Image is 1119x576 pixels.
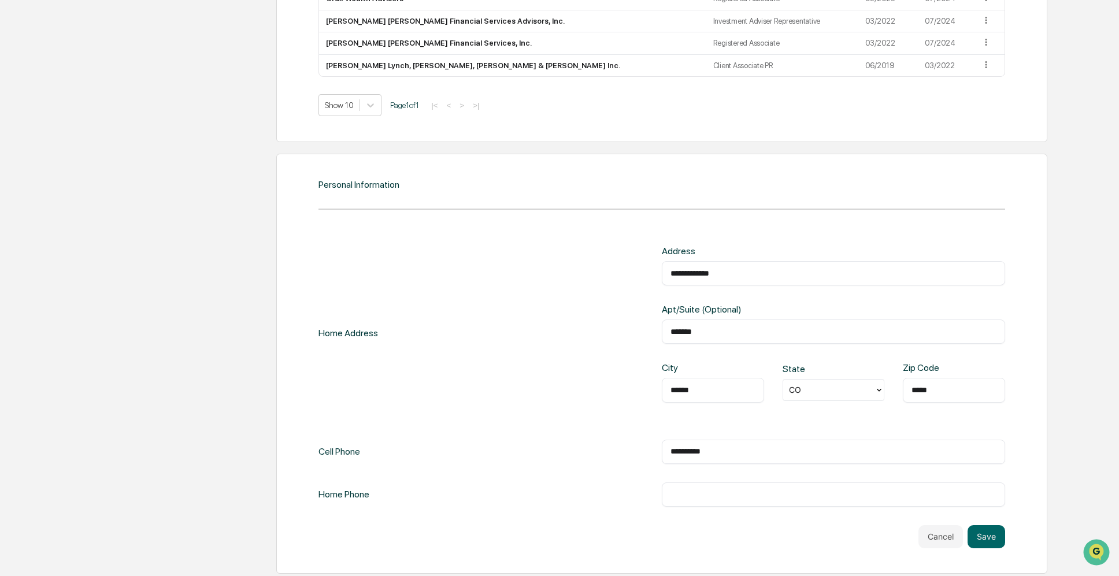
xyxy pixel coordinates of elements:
[318,482,369,507] div: Home Phone
[39,100,146,109] div: We're available if you need us!
[858,32,918,55] td: 03/2022
[84,147,93,156] div: 🗄️
[903,362,948,373] div: Zip Code
[81,195,140,205] a: Powered byPylon
[918,525,963,548] button: Cancel
[918,10,974,33] td: 07/2024
[7,141,79,162] a: 🖐️Preclearance
[318,440,360,464] div: Cell Phone
[469,101,483,110] button: >|
[858,55,918,77] td: 06/2019
[918,55,974,77] td: 03/2022
[197,92,210,106] button: Start new chat
[319,55,706,77] td: [PERSON_NAME] Lynch, [PERSON_NAME], [PERSON_NAME] & [PERSON_NAME] Inc.
[319,32,706,55] td: [PERSON_NAME] [PERSON_NAME] Financial Services, Inc.
[12,88,32,109] img: 1746055101610-c473b297-6a78-478c-a979-82029cc54cd1
[456,101,468,110] button: >
[319,10,706,33] td: [PERSON_NAME] [PERSON_NAME] Financial Services Advisors, Inc.
[12,147,21,156] div: 🖐️
[30,53,191,65] input: Clear
[7,163,77,184] a: 🔎Data Lookup
[662,246,816,257] div: Address
[1082,538,1113,569] iframe: Open customer support
[12,169,21,178] div: 🔎
[968,525,1005,548] button: Save
[428,101,441,110] button: |<
[443,101,455,110] button: <
[706,55,858,77] td: Client Associate PR
[662,362,707,373] div: City
[706,32,858,55] td: Registered Associate
[23,146,75,157] span: Preclearance
[39,88,190,100] div: Start new chat
[783,363,828,374] div: State
[662,304,816,315] div: Apt/Suite (Optional)
[858,10,918,33] td: 03/2022
[390,101,419,110] span: Page 1 of 1
[79,141,148,162] a: 🗄️Attestations
[12,24,210,43] p: How can we help?
[115,196,140,205] span: Pylon
[318,179,399,190] div: Personal Information
[918,32,974,55] td: 07/2024
[706,10,858,33] td: Investment Adviser Representative
[95,146,143,157] span: Attestations
[23,168,73,179] span: Data Lookup
[318,246,378,421] div: Home Address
